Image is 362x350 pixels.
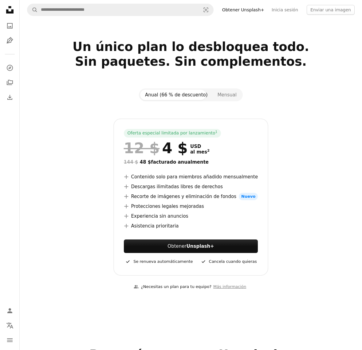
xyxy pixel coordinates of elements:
a: Ilustraciones [4,34,16,47]
a: Inicia sesión [268,5,302,15]
a: Iniciar sesión / Registrarse [4,305,16,317]
a: Historial de descargas [4,91,16,103]
a: Más información [211,282,248,292]
li: Asistencia prioritaria [124,222,258,230]
span: 12 $ [124,140,160,156]
div: 48 $ facturado anualmente [124,158,258,166]
button: Menú [4,334,16,346]
div: Oferta especial limitada por lanzamiento [124,129,221,138]
li: Experiencia sin anuncios [124,212,258,220]
div: Se renueva automáticamente [125,258,193,265]
button: Mensual [213,90,242,100]
div: Cancela cuando quieras [200,258,257,265]
li: Protecciones legales mejoradas [124,203,258,210]
li: Contenido solo para miembros añadido mensualmente [124,173,258,181]
span: al mes [190,149,210,155]
div: 4 $ [124,140,188,156]
a: Obtener Unsplash+ [218,5,268,15]
strong: Unsplash+ [187,243,214,249]
a: 1 [214,130,219,136]
span: Nuevo [239,193,258,200]
sup: 1 [215,130,218,134]
sup: 2 [207,149,210,153]
button: Idioma [4,319,16,332]
h2: Un único plan lo desbloquea todo. Sin paquetes. Sin complementos. [27,39,355,84]
button: Anual (66 % de descuento) [140,90,213,100]
a: Explorar [4,62,16,74]
span: 144 $ [124,159,138,165]
a: Fotos [4,20,16,32]
a: 2 [206,149,211,155]
a: Inicio — Unsplash [4,4,16,17]
button: Enviar una imagen [307,5,355,15]
span: USD [190,144,210,149]
form: Encuentra imágenes en todo el sitio [27,4,214,16]
li: Recorte de imágenes y eliminación de fondos [124,193,258,200]
button: ObtenerUnsplash+ [124,239,258,253]
button: Búsqueda visual [199,4,213,16]
button: Buscar en Unsplash [27,4,38,16]
li: Descargas ilimitadas libres de derechos [124,183,258,190]
div: ¿Necesitas un plan para tu equipo? [134,284,211,290]
a: Colecciones [4,76,16,89]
